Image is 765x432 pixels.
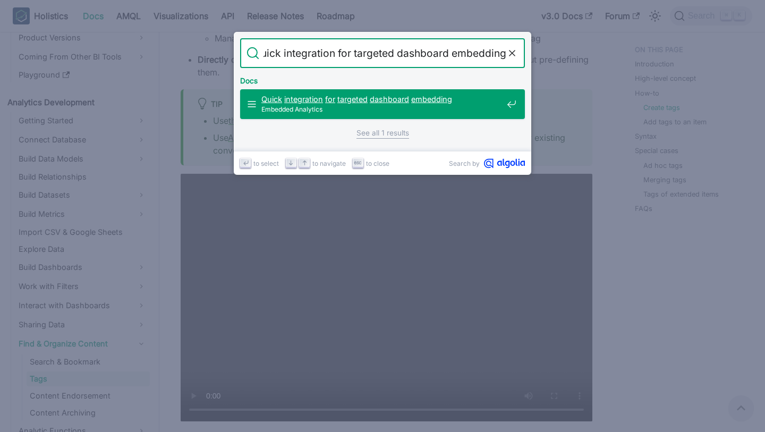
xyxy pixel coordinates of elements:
[449,158,525,168] a: Search byAlgolia
[354,159,362,167] svg: Escape key
[259,38,506,68] input: Search docs
[411,95,452,104] mark: embedding
[284,95,323,104] mark: integration
[253,158,279,168] span: to select
[484,158,525,168] svg: Algolia
[261,95,282,104] mark: Quick
[287,159,295,167] svg: Arrow down
[325,95,335,104] mark: for
[238,68,527,89] div: Docs
[261,104,503,114] span: Embedded Analytics
[337,95,368,104] mark: targeted
[370,95,409,104] mark: dashboard
[301,159,309,167] svg: Arrow up
[449,158,480,168] span: Search by
[366,158,389,168] span: to close
[240,89,525,119] a: Quick integration for targeted dashboard embeddingEmbedded Analytics
[312,158,346,168] span: to navigate
[506,47,518,60] button: Clear the query
[242,159,250,167] svg: Enter key
[356,128,409,139] a: See all 1 results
